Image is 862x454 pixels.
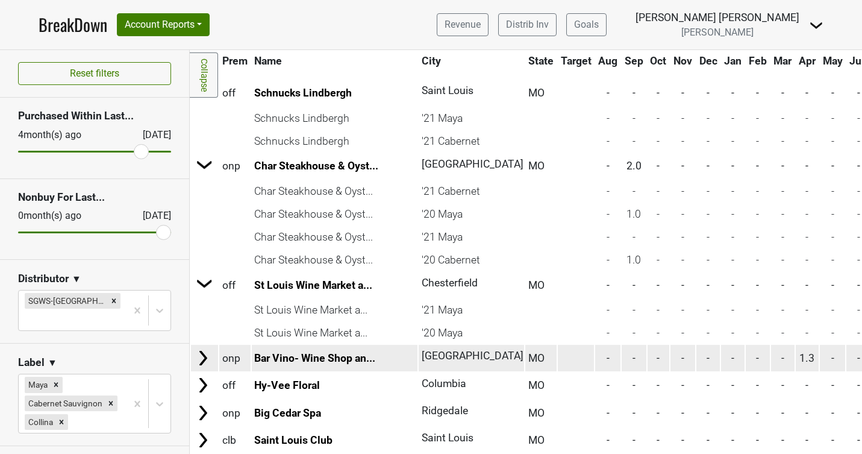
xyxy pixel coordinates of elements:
span: MO [528,352,545,364]
td: - [595,180,620,202]
td: - [771,107,795,129]
td: - [746,203,770,225]
span: - [756,279,759,291]
a: Collapse [190,52,218,98]
td: Char Steakhouse & Oyst... [252,203,418,225]
td: Char Steakhouse & Oyst... [252,226,418,248]
td: - [696,130,720,152]
div: [DATE] [132,209,171,223]
td: - [622,107,646,129]
span: - [781,352,784,364]
span: - [756,379,759,391]
span: - [681,279,684,291]
span: - [756,160,759,172]
span: - [857,87,860,99]
span: - [857,160,860,172]
span: - [607,160,610,172]
td: - [595,130,620,152]
td: - [820,180,846,202]
td: - [746,299,770,321]
span: MO [528,87,545,99]
td: - [696,203,720,225]
span: Ridgedale [422,405,468,417]
th: Apr: activate to sort column ascending [796,50,819,72]
td: - [721,299,745,321]
span: - [657,87,660,99]
td: - [670,180,695,202]
span: - [632,352,636,364]
td: - [820,107,846,129]
span: - [657,407,660,419]
span: Saint Louis [422,432,473,444]
span: - [781,279,784,291]
span: MO [528,407,545,419]
button: Reset filters [18,62,171,85]
span: - [681,87,684,99]
td: - [670,299,695,321]
td: - [595,203,620,225]
td: '20 Cabernet [419,249,524,271]
span: - [831,87,834,99]
span: Name [254,55,282,67]
td: - [746,130,770,152]
span: - [857,407,860,419]
td: - [771,322,795,344]
span: - [731,407,734,419]
td: - [746,180,770,202]
td: - [595,249,620,271]
th: Sep: activate to sort column ascending [622,50,646,72]
td: - [648,322,670,344]
span: - [756,434,759,446]
span: - [857,434,860,446]
span: - [657,352,660,364]
span: [PERSON_NAME] [681,27,754,38]
td: '21 Cabernet [419,130,524,152]
h3: Distributor [18,273,69,285]
span: - [607,87,610,99]
td: - [721,226,745,248]
td: - [721,180,745,202]
span: 1.3 [799,352,814,364]
button: Account Reports [117,13,210,36]
img: Arrow right [194,431,212,449]
td: Schnucks Lindbergh [252,130,418,152]
td: '21 Maya [419,299,524,321]
span: [GEOGRAPHIC_DATA] [422,350,523,362]
div: Maya [25,377,49,393]
span: - [657,160,660,172]
span: - [805,87,808,99]
td: Char Steakhouse & Oyst... [252,180,418,202]
span: - [657,279,660,291]
td: - [820,130,846,152]
div: SGWS-[GEOGRAPHIC_DATA] [25,293,107,309]
th: &nbsp;: activate to sort column ascending [191,50,218,72]
span: - [756,407,759,419]
td: - [622,180,646,202]
th: May: activate to sort column ascending [820,50,846,72]
span: - [731,160,734,172]
th: City: activate to sort column ascending [419,50,518,72]
span: - [756,352,759,364]
img: Arrow right [194,376,212,394]
td: - [771,249,795,271]
span: - [857,379,860,391]
span: - [781,434,784,446]
td: onp [219,345,251,371]
span: - [731,434,734,446]
span: - [781,379,784,391]
td: - [796,130,819,152]
td: off [219,80,251,106]
td: onp [219,153,251,179]
td: - [746,249,770,271]
div: Collina [25,414,55,430]
td: St Louis Wine Market a... [252,299,418,321]
td: - [696,299,720,321]
td: - [648,226,670,248]
span: Chesterfield [422,277,478,289]
span: - [707,87,710,99]
th: Target: activate to sort column ascending [558,50,595,72]
a: Schnucks Lindbergh [254,87,352,99]
a: Hy-Vee Floral [254,379,320,391]
td: - [670,203,695,225]
span: - [831,407,834,419]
